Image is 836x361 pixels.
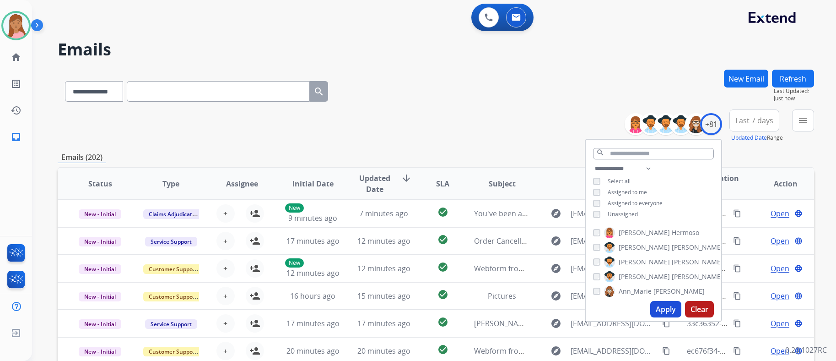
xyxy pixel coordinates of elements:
[143,264,203,274] span: Customer Support
[794,264,803,273] mat-icon: language
[672,272,723,281] span: [PERSON_NAME]
[3,13,29,38] img: avatar
[571,318,657,329] span: [EMAIL_ADDRESS][DOMAIN_NAME]
[735,119,773,122] span: Last 7 days
[285,258,304,268] p: New
[285,203,304,213] p: New
[249,345,260,356] mat-icon: person_add
[774,95,814,102] span: Just now
[619,228,670,237] span: [PERSON_NAME]
[11,78,22,89] mat-icon: list_alt
[662,319,670,328] mat-icon: content_copy
[794,237,803,245] mat-icon: language
[733,209,741,218] mat-icon: content_copy
[731,134,767,142] button: Updated Date
[357,346,410,356] span: 20 minutes ago
[608,210,638,218] span: Unassigned
[11,131,22,142] mat-icon: inbox
[286,236,340,246] span: 17 minutes ago
[550,290,561,301] mat-icon: explore
[216,287,235,305] button: +
[437,317,448,328] mat-icon: check_circle
[474,208,763,219] span: You've been assigned a new service order: 6bcec173-78e3-44b0-b07c-184ed445e043
[743,168,814,200] th: Action
[550,208,561,219] mat-icon: explore
[794,319,803,328] mat-icon: language
[79,319,121,329] span: New - Initial
[79,237,121,246] span: New - Initial
[571,263,657,274] span: [EMAIL_ADDRESS][DOMAIN_NAME]
[216,204,235,223] button: +
[489,178,516,189] span: Subject
[685,301,714,317] button: Clear
[313,86,324,97] mat-icon: search
[798,115,809,126] mat-icon: menu
[79,292,121,301] span: New - Initial
[226,178,258,189] span: Assignee
[79,347,121,356] span: New - Initial
[771,235,789,246] span: Open
[437,344,448,355] mat-icon: check_circle
[249,263,260,274] mat-icon: person_add
[162,178,179,189] span: Type
[772,70,814,88] button: Refresh
[672,228,699,237] span: Hermoso
[216,342,235,360] button: +
[249,290,260,301] mat-icon: person_add
[724,70,768,88] button: New Email
[571,345,657,356] span: [EMAIL_ADDRESS][DOMAIN_NAME]
[650,301,681,317] button: Apply
[785,345,827,356] p: 0.20.1027RC
[771,290,789,301] span: Open
[292,178,334,189] span: Initial Date
[223,208,227,219] span: +
[619,243,670,252] span: [PERSON_NAME]
[733,264,741,273] mat-icon: content_copy
[653,287,705,296] span: [PERSON_NAME]
[662,347,670,355] mat-icon: content_copy
[608,177,631,185] span: Select all
[733,292,741,300] mat-icon: content_copy
[771,318,789,329] span: Open
[249,235,260,246] mat-icon: person_add
[550,263,561,274] mat-icon: explore
[474,346,681,356] span: Webform from [EMAIL_ADDRESS][DOMAIN_NAME] on [DATE]
[608,188,647,196] span: Assigned to me
[672,243,723,252] span: [PERSON_NAME]
[58,40,814,59] h2: Emails
[794,209,803,218] mat-icon: language
[286,346,340,356] span: 20 minutes ago
[79,209,121,219] span: New - Initial
[79,264,121,274] span: New - Initial
[249,208,260,219] mat-icon: person_add
[436,178,449,189] span: SLA
[357,263,410,273] span: 12 minutes ago
[550,235,561,246] mat-icon: explore
[11,52,22,63] mat-icon: home
[771,208,789,219] span: Open
[401,173,412,184] mat-icon: arrow_downward
[437,234,448,245] mat-icon: check_circle
[143,209,206,219] span: Claims Adjudication
[216,314,235,333] button: +
[596,148,604,157] mat-icon: search
[571,235,657,246] span: [EMAIL_ADDRESS][DOMAIN_NAME]
[437,262,448,273] mat-icon: check_circle
[223,263,227,274] span: +
[774,88,814,95] span: Last Updated:
[700,113,722,135] div: +81
[223,345,227,356] span: +
[771,263,789,274] span: Open
[437,289,448,300] mat-icon: check_circle
[619,257,670,267] span: [PERSON_NAME]
[357,291,410,301] span: 15 minutes ago
[11,105,22,116] mat-icon: history
[143,292,203,301] span: Customer Support
[571,290,657,301] span: [EMAIL_ADDRESS][DOMAIN_NAME]
[571,208,657,219] span: [EMAIL_ADDRESS][DOMAIN_NAME]
[672,257,723,267] span: [PERSON_NAME]
[88,178,112,189] span: Status
[286,268,340,278] span: 12 minutes ago
[359,208,408,219] span: 7 minutes ago
[249,318,260,329] mat-icon: person_add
